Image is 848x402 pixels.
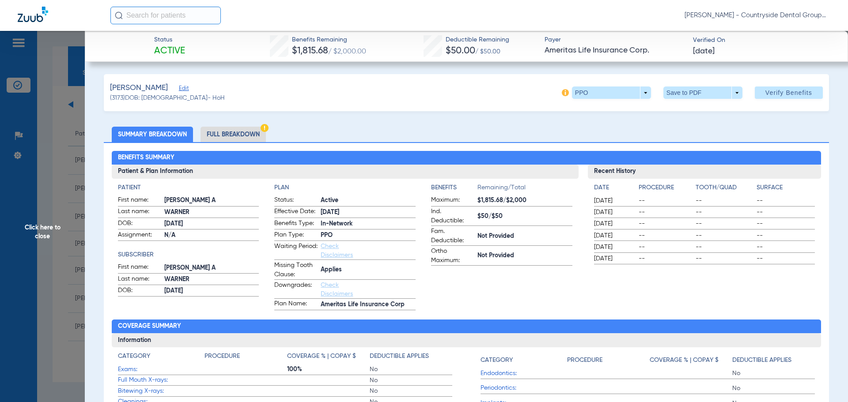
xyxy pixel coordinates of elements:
span: Plan Name: [274,299,318,310]
span: -- [639,243,693,252]
span: No [370,365,452,374]
span: [DATE] [594,208,631,217]
span: -- [639,231,693,240]
span: -- [757,196,815,205]
img: Zuub Logo [18,7,48,22]
span: No [732,369,815,378]
img: info-icon [562,89,569,96]
span: Active [321,196,416,205]
a: Check Disclaimers [321,243,353,258]
span: Bitewing X-rays: [118,387,204,396]
span: $1,815.68/$2,000 [477,196,572,205]
span: [DATE] [164,286,259,296]
span: Verify Benefits [765,89,812,96]
span: Periodontics: [481,383,567,393]
h3: Recent History [588,165,821,179]
span: -- [757,231,815,240]
span: $50/$50 [477,212,572,221]
span: $50.00 [446,46,475,56]
app-breakdown-title: Deductible Applies [732,352,815,368]
span: Exams: [118,365,204,374]
span: [PERSON_NAME] A [164,196,259,205]
span: $1,815.68 [292,46,328,56]
span: Deductible Remaining [446,35,509,45]
li: Full Breakdown [201,127,266,142]
app-breakdown-title: Date [594,183,631,195]
img: Search Icon [115,11,123,19]
span: / $2,000.00 [328,48,366,55]
span: -- [639,219,693,228]
a: Check Disclaimers [321,282,353,297]
span: Applies [321,265,416,274]
h4: Surface [757,183,815,192]
span: DOB: [118,219,161,229]
button: Verify Benefits [755,86,823,99]
span: Not Provided [477,232,572,241]
span: [PERSON_NAME] A [164,263,259,273]
span: Endodontics: [481,369,567,378]
img: Hazard [261,124,269,132]
span: 100% [287,365,370,374]
app-breakdown-title: Coverage % | Copay $ [287,352,370,364]
span: Downgrades: [274,281,318,298]
app-breakdown-title: Deductible Applies [370,352,452,364]
input: Search for patients [110,7,221,24]
span: -- [757,219,815,228]
span: No [370,387,452,395]
span: -- [696,196,754,205]
h4: Category [118,352,150,361]
span: Maximum: [431,195,474,206]
span: Payer [545,35,685,45]
span: Ameritas Life Insurance Corp [321,300,416,309]
span: Benefits Type: [274,219,318,229]
span: DOB: [118,286,161,297]
span: [PERSON_NAME] - Countryside Dental Group [685,11,830,20]
h4: Procedure [567,356,602,365]
span: Remaining/Total [477,183,572,195]
span: Missing Tooth Clause: [274,261,318,279]
h4: Deductible Applies [370,352,429,361]
span: Status [154,35,185,45]
span: First name: [118,195,161,206]
app-breakdown-title: Category [118,352,204,364]
span: [DATE] [321,208,416,217]
h4: Coverage % | Copay $ [650,356,719,365]
h3: Information [112,333,821,347]
h4: Subscriber [118,250,259,259]
app-breakdown-title: Tooth/Quad [696,183,754,195]
span: -- [639,196,693,205]
span: [DATE] [693,46,715,57]
h4: Category [481,356,513,365]
h4: Plan [274,183,416,192]
h4: Procedure [204,352,240,361]
span: [DATE] [594,219,631,228]
span: Fam. Deductible: [431,227,474,245]
span: -- [696,208,754,217]
span: (3173) DOB: [DEMOGRAPHIC_DATA] - HoH [110,94,225,103]
span: Waiting Period: [274,242,318,259]
h4: Date [594,183,631,192]
span: Plan Type: [274,230,318,241]
button: Save to PDF [663,86,742,99]
app-breakdown-title: Procedure [204,352,287,364]
h4: Patient [118,183,259,192]
span: [DATE] [594,243,631,252]
span: -- [696,231,754,240]
span: N/A [164,231,259,240]
span: [DATE] [594,254,631,263]
h4: Deductible Applies [732,356,791,365]
span: -- [696,254,754,263]
span: PPO [321,231,416,240]
span: Not Provided [477,251,572,260]
span: -- [639,254,693,263]
span: [DATE] [594,231,631,240]
span: -- [696,219,754,228]
h2: Benefits Summary [112,151,821,165]
span: Benefits Remaining [292,35,366,45]
span: No [370,376,452,385]
h3: Patient & Plan Information [112,165,579,179]
span: -- [696,243,754,252]
span: WARNER [164,208,259,217]
span: Full Mouth X-rays: [118,376,204,385]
